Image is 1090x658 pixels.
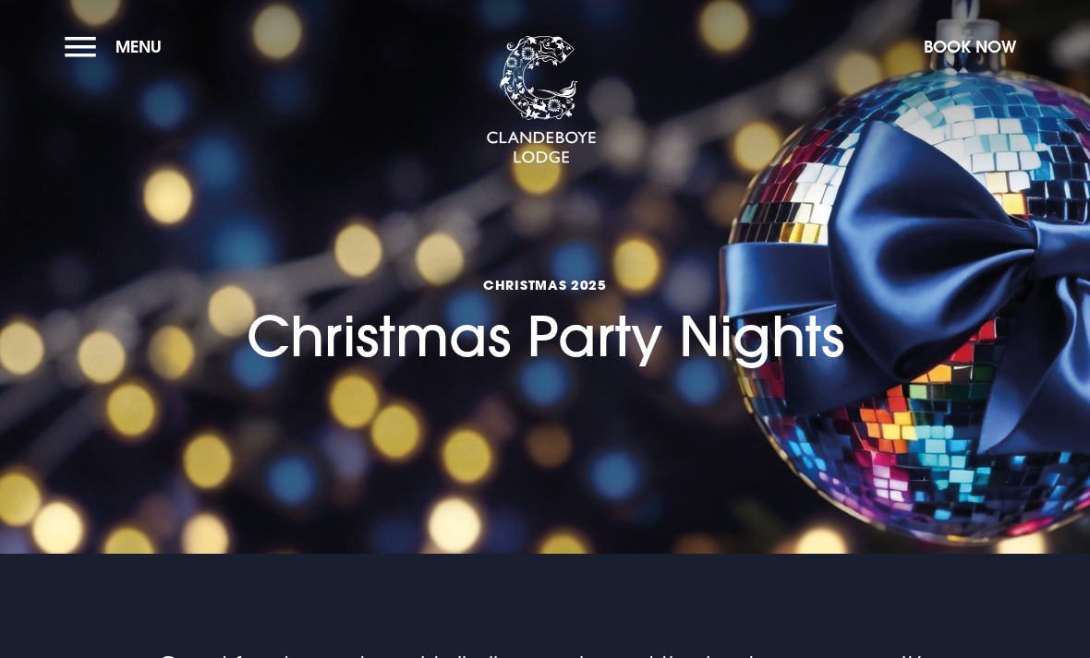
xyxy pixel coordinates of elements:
[914,27,1025,66] button: Book Now
[115,36,162,57] span: Menu
[65,27,171,66] button: Menu
[247,194,844,369] h1: Christmas Party Nights
[486,36,597,165] img: Clandeboye Lodge
[247,276,844,293] span: Christmas 2025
